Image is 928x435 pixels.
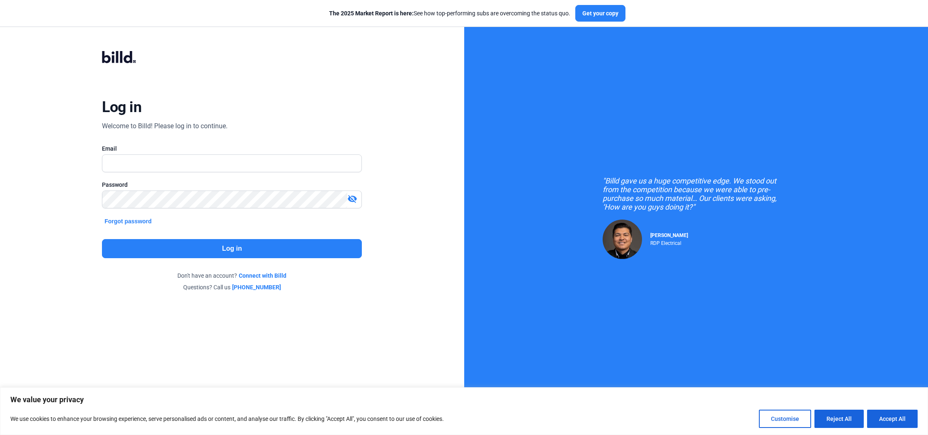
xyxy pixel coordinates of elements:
div: Don't have an account? [102,271,362,280]
div: Password [102,181,362,189]
button: Forgot password [102,217,154,226]
p: We use cookies to enhance your browsing experience, serve personalised ads or content, and analys... [10,414,444,424]
button: Reject All [814,410,864,428]
div: See how top-performing subs are overcoming the status quo. [329,9,570,17]
mat-icon: visibility_off [347,194,357,204]
p: We value your privacy [10,395,918,405]
a: Connect with Billd [239,271,286,280]
span: The 2025 Market Report is here: [329,10,414,17]
div: Email [102,144,362,153]
div: "Billd gave us a huge competitive edge. We stood out from the competition because we were able to... [603,176,789,211]
span: [PERSON_NAME] [650,232,688,238]
a: [PHONE_NUMBER] [232,283,281,291]
div: Welcome to Billd! Please log in to continue. [102,121,228,131]
img: Raul Pacheco [603,220,642,259]
button: Customise [759,410,811,428]
div: Questions? Call us [102,283,362,291]
button: Accept All [867,410,918,428]
div: RDP Electrical [650,238,688,246]
button: Get your copy [575,5,625,22]
button: Log in [102,239,362,258]
div: Log in [102,98,141,116]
